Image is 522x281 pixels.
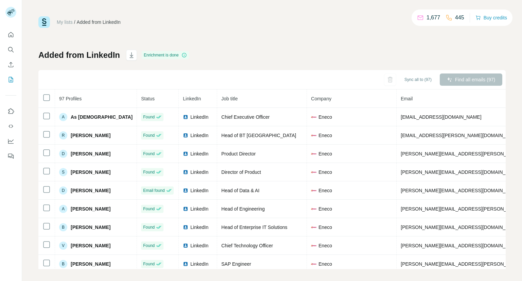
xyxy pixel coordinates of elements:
span: Sync all to (97) [404,77,432,83]
span: [PERSON_NAME] [71,224,110,231]
button: Use Surfe on LinkedIn [5,105,16,117]
span: Found [143,114,155,120]
span: [PERSON_NAME][EMAIL_ADDRESS][DOMAIN_NAME] [401,169,520,175]
img: company-logo [311,188,316,193]
span: Eneco [318,261,332,267]
span: Eneco [318,169,332,176]
img: LinkedIn logo [183,151,188,156]
img: company-logo [311,261,316,267]
span: Email [401,96,413,101]
span: Eneco [318,224,332,231]
span: Found [143,224,155,230]
span: Found [143,206,155,212]
div: D [59,186,67,195]
span: LinkedIn [190,242,208,249]
span: Company [311,96,331,101]
span: Eneco [318,150,332,157]
img: LinkedIn logo [183,188,188,193]
span: [PERSON_NAME] [71,150,110,157]
span: Job title [221,96,238,101]
span: As [DEMOGRAPHIC_DATA] [71,114,133,120]
span: Status [141,96,155,101]
span: LinkedIn [190,132,208,139]
button: Sync all to (97) [400,75,436,85]
span: LinkedIn [190,169,208,176]
span: Head of Data & AI [221,188,259,193]
p: 445 [455,14,464,22]
span: [PERSON_NAME] [71,187,110,194]
div: S [59,168,67,176]
span: Found [143,243,155,249]
img: LinkedIn logo [183,206,188,212]
button: Search [5,44,16,56]
span: LinkedIn [190,261,208,267]
span: LinkedIn [183,96,201,101]
span: Eneco [318,242,332,249]
span: Head of BT [GEOGRAPHIC_DATA] [221,133,296,138]
img: LinkedIn logo [183,243,188,248]
span: [PERSON_NAME][EMAIL_ADDRESS][DOMAIN_NAME] [401,243,520,248]
img: company-logo [311,114,316,120]
button: Feedback [5,150,16,162]
span: SAP Engineer [221,261,251,267]
li: / [74,19,75,26]
button: Use Surfe API [5,120,16,132]
img: LinkedIn logo [183,114,188,120]
button: Enrich CSV [5,59,16,71]
button: Quick start [5,29,16,41]
span: Eneco [318,114,332,120]
span: LinkedIn [190,150,208,157]
span: Found [143,169,155,175]
div: Enrichment is done [142,51,189,59]
span: LinkedIn [190,114,208,120]
div: R [59,131,67,139]
img: company-logo [311,169,316,175]
span: LinkedIn [190,187,208,194]
img: LinkedIn logo [183,225,188,230]
span: [PERSON_NAME] [71,169,110,176]
span: LinkedIn [190,224,208,231]
h1: Added from LinkedIn [38,50,120,61]
span: [PERSON_NAME] [71,261,110,267]
img: company-logo [311,133,316,138]
span: Eneco [318,205,332,212]
img: company-logo [311,151,316,156]
button: My lists [5,73,16,86]
a: My lists [57,19,73,25]
button: Buy credits [475,13,507,22]
button: Dashboard [5,135,16,147]
img: LinkedIn logo [183,169,188,175]
span: 97 Profiles [59,96,82,101]
img: LinkedIn logo [183,261,188,267]
span: [PERSON_NAME] [71,205,110,212]
span: Found [143,261,155,267]
span: [EMAIL_ADDRESS][PERSON_NAME][DOMAIN_NAME] [401,133,520,138]
span: LinkedIn [190,205,208,212]
span: [PERSON_NAME] [71,132,110,139]
div: Added from LinkedIn [77,19,121,26]
div: A [59,205,67,213]
img: company-logo [311,206,316,212]
div: V [59,242,67,250]
span: Head of Enterprise IT Solutions [221,225,287,230]
div: D [59,150,67,158]
span: [PERSON_NAME][EMAIL_ADDRESS][DOMAIN_NAME] [401,225,520,230]
span: Eneco [318,187,332,194]
span: [EMAIL_ADDRESS][DOMAIN_NAME] [401,114,481,120]
span: Found [143,151,155,157]
img: LinkedIn logo [183,133,188,138]
span: Chief Technology Officer [221,243,273,248]
div: B [59,223,67,231]
p: 1,677 [427,14,440,22]
span: Director of Product [221,169,261,175]
div: A [59,113,67,121]
span: Eneco [318,132,332,139]
img: Surfe Logo [38,16,50,28]
span: Email found [143,187,164,194]
img: company-logo [311,243,316,248]
span: [PERSON_NAME][EMAIL_ADDRESS][DOMAIN_NAME] [401,188,520,193]
span: Chief Executive Officer [221,114,269,120]
img: company-logo [311,225,316,230]
span: Found [143,132,155,138]
div: B [59,260,67,268]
